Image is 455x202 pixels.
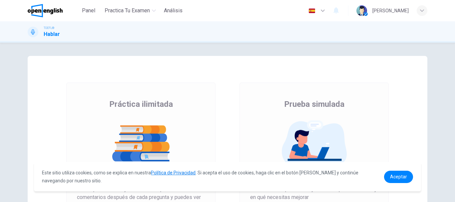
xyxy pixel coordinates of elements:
[44,30,60,38] h1: Hablar
[78,5,99,17] button: Panel
[164,7,183,15] span: Análisis
[82,7,95,15] span: Panel
[284,99,344,109] span: Prueba simulada
[372,7,409,15] div: [PERSON_NAME]
[161,5,185,17] button: Análisis
[42,170,358,183] span: Este sitio utiliza cookies, como se explica en nuestra . Si acepta el uso de cookies, haga clic e...
[102,5,159,17] button: Practica tu examen
[34,162,421,191] div: cookieconsent
[356,5,367,16] img: Profile picture
[28,4,78,17] a: OpenEnglish logo
[109,99,173,109] span: Práctica ilimitada
[105,7,150,15] span: Practica tu examen
[390,174,407,179] span: Aceptar
[28,4,63,17] img: OpenEnglish logo
[308,8,316,13] img: es
[151,170,196,175] a: Política de Privacidad
[384,171,413,183] a: dismiss cookie message
[44,26,54,30] span: TOEFL®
